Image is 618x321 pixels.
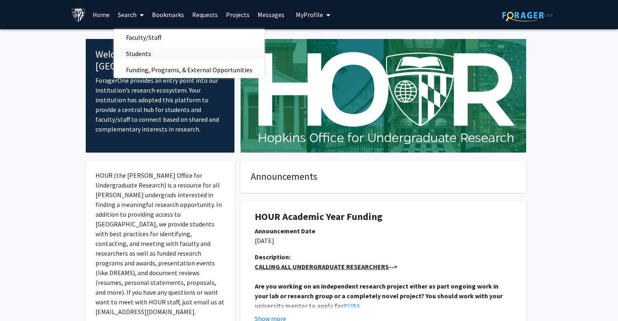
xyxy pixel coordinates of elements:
[251,171,516,183] h4: Announcements
[255,252,512,262] div: Description:
[344,302,360,310] a: PURA
[255,263,389,271] u: CALLING ALL UNDERGRADUATE RESEARCHERS
[254,0,288,29] a: Messages
[148,0,188,29] a: Bookmarks
[6,284,35,315] iframe: Chat
[241,39,526,153] img: Cover Image
[296,11,323,19] span: My Profile
[89,0,114,29] a: Home
[255,236,512,246] p: [DATE]
[255,211,512,223] h1: HOUR Academic Year Funding
[72,8,86,22] img: Johns Hopkins University Logo
[502,9,553,22] img: ForagerOne Logo
[114,0,148,29] a: Search
[114,29,173,45] span: Faculty/Staff
[95,75,225,134] p: ForagerOne provides an entry point into our institution’s research ecosystem. Your institution ha...
[114,45,163,62] span: Students
[255,282,504,310] strong: Are you working on an independent research project either as part ongoing work in your lab or res...
[222,0,254,29] a: Projects
[95,49,225,72] h4: Welcome to [GEOGRAPHIC_DATA]
[255,281,512,310] p: .
[255,226,512,236] div: Announcement Date
[114,47,265,60] a: Students
[114,64,265,76] a: Funding, Programs, & External Opportunities
[255,263,397,271] strong: -->
[114,31,265,43] a: Faculty/Staff
[114,62,265,78] span: Funding, Programs, & External Opportunities
[95,170,225,317] p: HOUR (the [PERSON_NAME] Office for Undergraduate Research) is a resource for all [PERSON_NAME] un...
[188,0,222,29] a: Requests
